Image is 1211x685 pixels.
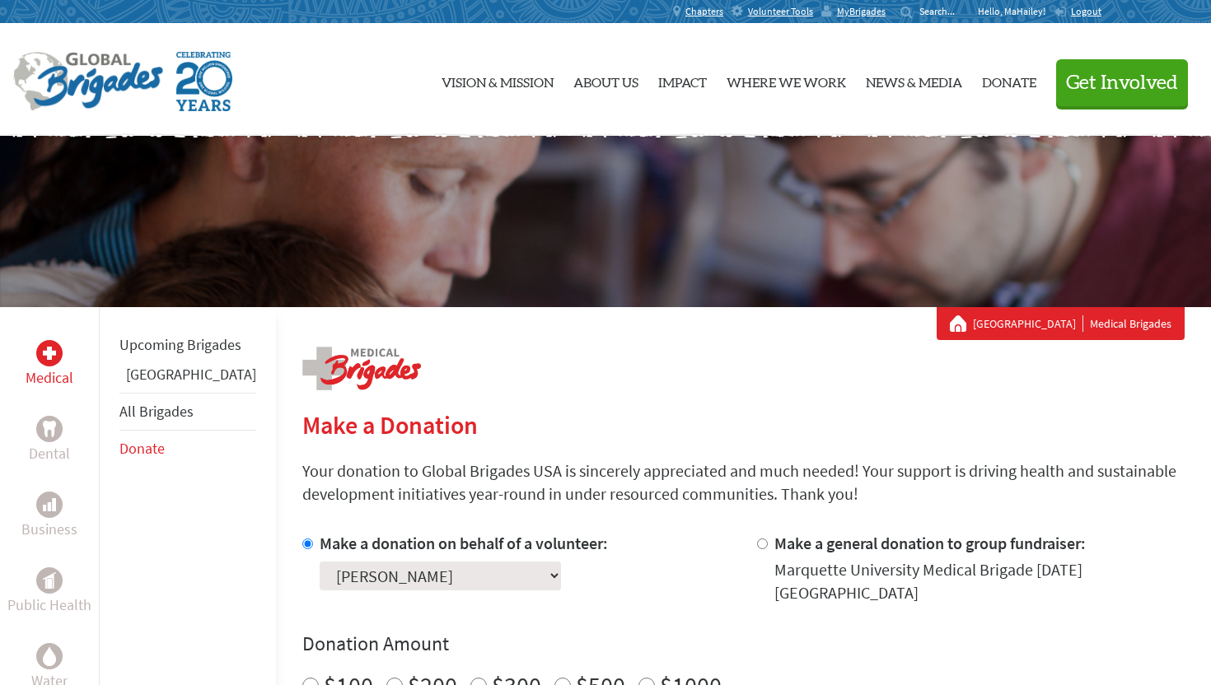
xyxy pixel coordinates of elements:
[119,402,194,421] a: All Brigades
[176,52,232,111] img: Global Brigades Celebrating 20 Years
[302,410,1185,440] h2: Make a Donation
[774,558,1185,604] div: Marquette University Medical Brigade [DATE] [GEOGRAPHIC_DATA]
[7,594,91,617] p: Public Health
[21,492,77,541] a: BusinessBusiness
[982,37,1036,123] a: Donate
[26,340,73,389] a: MedicalMedical
[950,315,1171,332] div: Medical Brigades
[119,327,256,363] li: Upcoming Brigades
[36,492,63,518] div: Business
[1066,73,1178,93] span: Get Involved
[119,393,256,431] li: All Brigades
[302,631,1185,657] h4: Donation Amount
[119,439,165,458] a: Donate
[36,567,63,594] div: Public Health
[43,572,56,589] img: Public Health
[302,347,421,390] img: logo-medical.png
[727,37,846,123] a: Where We Work
[36,416,63,442] div: Dental
[43,498,56,511] img: Business
[302,459,1185,506] p: Your donation to Global Brigades USA is sincerely appreciated and much needed! Your support is dr...
[1056,59,1188,106] button: Get Involved
[774,533,1086,553] label: Make a general donation to group fundraiser:
[442,37,554,123] a: Vision & Mission
[7,567,91,617] a: Public HealthPublic Health
[1071,5,1101,17] span: Logout
[119,335,241,354] a: Upcoming Brigades
[43,347,56,360] img: Medical
[21,518,77,541] p: Business
[685,5,723,18] span: Chapters
[748,5,813,18] span: Volunteer Tools
[320,533,608,553] label: Make a donation on behalf of a volunteer:
[1054,5,1101,18] a: Logout
[119,431,256,467] li: Donate
[13,52,163,111] img: Global Brigades Logo
[573,37,638,123] a: About Us
[29,442,70,465] p: Dental
[866,37,962,123] a: News & Media
[43,646,56,665] img: Water
[43,421,56,436] img: Dental
[36,643,63,669] div: Water
[29,416,70,465] a: DentalDental
[837,5,886,18] span: MyBrigades
[36,340,63,366] div: Medical
[26,366,73,389] p: Medical
[658,37,707,123] a: Impact
[119,363,256,393] li: Panama
[126,365,256,384] a: [GEOGRAPHIC_DATA]
[919,5,966,17] input: Search...
[978,5,1054,18] p: Hello, MaHailey!
[973,315,1083,332] a: [GEOGRAPHIC_DATA]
